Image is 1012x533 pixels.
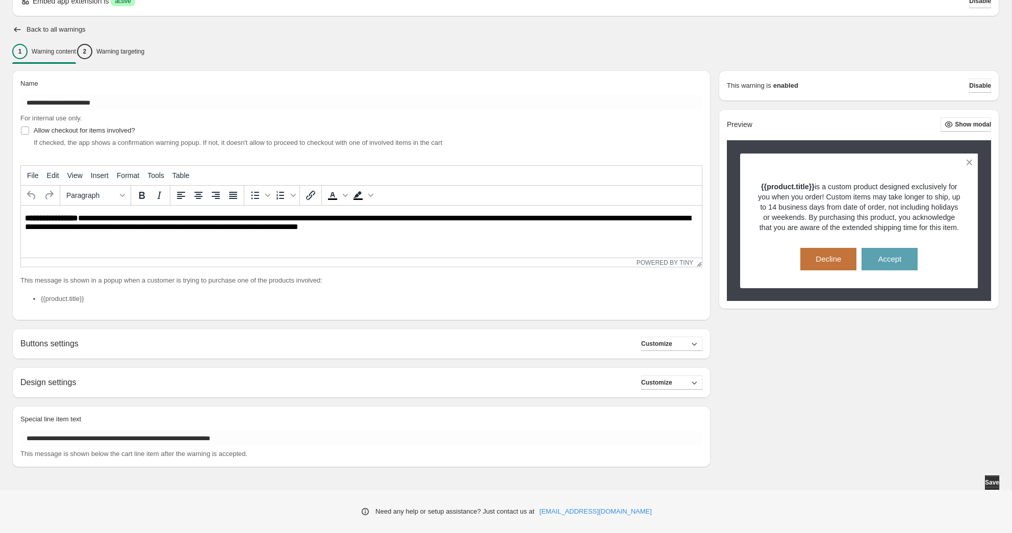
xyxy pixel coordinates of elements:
[641,375,702,390] button: Customize
[12,44,28,59] div: 1
[324,187,349,204] div: Text color
[67,171,83,180] span: View
[862,248,918,270] button: Accept
[27,26,86,34] h2: Back to all warnings
[47,171,59,180] span: Edit
[133,187,150,204] button: Bold
[985,475,999,490] button: Save
[96,47,144,56] p: Warning targeting
[23,187,40,204] button: Undo
[800,248,856,270] button: Decline
[246,187,272,204] div: Bullet list
[941,117,991,132] button: Show modal
[693,258,702,267] div: Resize
[969,79,991,93] button: Disable
[20,114,82,122] span: For internal use only.
[727,81,771,91] p: This warning is
[34,139,442,146] span: If checked, the app shows a confirmation warning popup. If not, it doesn't allow to proceed to ch...
[190,187,207,204] button: Align center
[77,44,92,59] div: 2
[150,187,168,204] button: Italic
[20,450,247,458] span: This message is shown below the cart line item after the warning is accepted.
[20,339,79,348] h2: Buttons settings
[272,187,297,204] div: Numbered list
[12,41,76,62] button: 1Warning content
[641,378,672,387] span: Customize
[91,171,109,180] span: Insert
[40,187,58,204] button: Redo
[969,82,991,90] span: Disable
[773,81,798,91] strong: enabled
[955,120,991,129] span: Show modal
[985,478,999,487] span: Save
[20,415,81,423] span: Special line item text
[637,259,694,266] a: Powered by Tiny
[32,47,76,56] p: Warning content
[207,187,224,204] button: Align right
[77,41,144,62] button: 2Warning targeting
[727,120,752,129] h2: Preview
[34,126,135,134] span: Allow checkout for items involved?
[758,182,960,233] p: is a custom product designed exclusively for you when you order! Custom items may take longer to ...
[41,294,702,304] li: {{product.title}}
[117,171,139,180] span: Format
[147,171,164,180] span: Tools
[20,377,76,387] h2: Design settings
[224,187,242,204] button: Justify
[540,506,652,517] a: [EMAIL_ADDRESS][DOMAIN_NAME]
[27,171,39,180] span: File
[172,171,189,180] span: Table
[20,275,702,286] p: This message is shown in a popup when a customer is trying to purchase one of the products involved:
[761,183,815,191] strong: {{product.title}}
[641,337,702,351] button: Customize
[172,187,190,204] button: Align left
[21,206,702,258] iframe: Rich Text Area
[349,187,375,204] div: Background color
[641,340,672,348] span: Customize
[302,187,319,204] button: Insert/edit link
[20,80,38,87] span: Name
[66,191,116,199] span: Paragraph
[62,187,129,204] button: Formats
